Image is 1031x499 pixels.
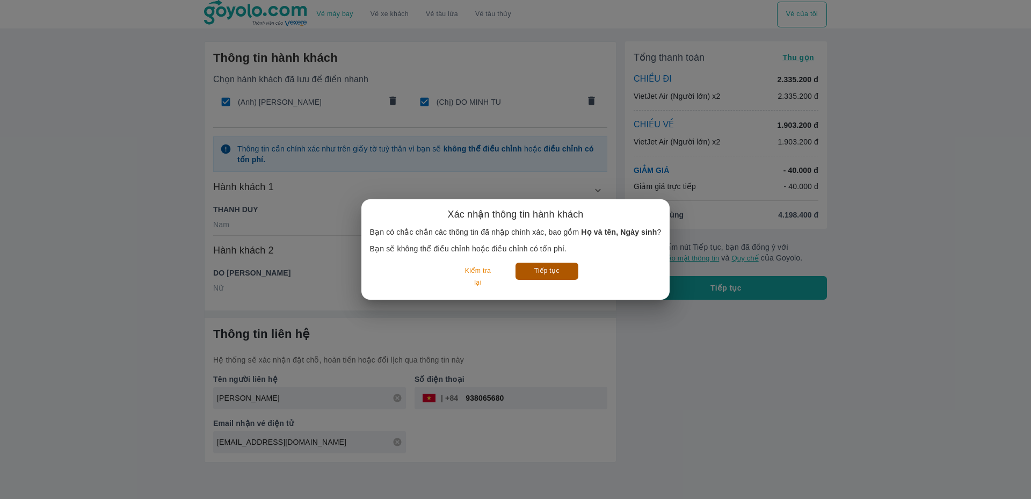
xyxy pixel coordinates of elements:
p: Bạn có chắc chắn các thông tin đã nhập chính xác, bao gồm ? [370,227,662,237]
button: Kiểm tra lại [453,263,503,291]
button: Tiếp tục [515,263,578,279]
b: Họ và tên, Ngày sinh [581,228,657,236]
h6: Xác nhận thông tin hành khách [448,208,584,221]
p: Bạn sẽ không thể điều chỉnh hoặc điều chỉnh có tốn phí. [370,243,662,254]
